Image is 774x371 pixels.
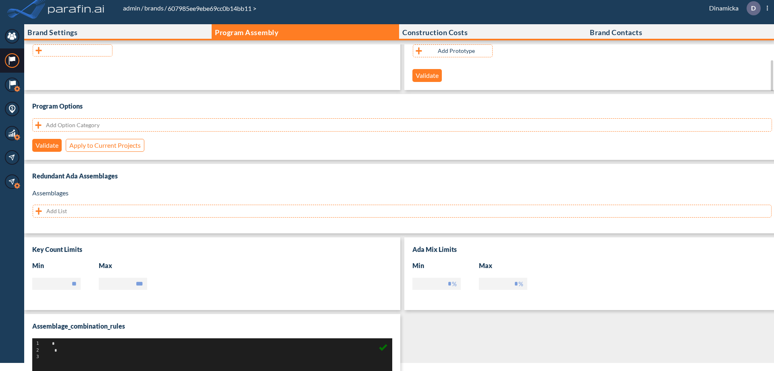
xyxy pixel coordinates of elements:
[590,28,642,36] p: Brand Contacts
[27,28,77,36] p: Brand Settings
[412,262,479,270] h3: min
[122,3,144,13] li: /
[697,1,768,15] div: Dinamicka
[66,139,144,152] button: Apply to Current Projects
[144,4,164,12] a: brands
[412,69,442,82] button: Validate
[167,4,257,12] span: 607985ee9ebe69cc0b14bb11 >
[33,44,112,57] button: add line
[32,262,99,270] h3: Min
[479,262,545,270] h3: max
[587,24,774,40] button: Brand Contacts
[32,172,772,180] h3: Redundant Ada Assemblages
[32,322,392,330] h3: assemblage_combination_rules
[33,205,772,218] button: Add List
[215,28,279,36] p: Program Assembly
[412,245,772,254] h3: Ada mix limits
[46,207,67,215] p: Add List
[32,102,772,110] h3: Program Options
[32,245,392,254] h3: Key count limits
[452,280,457,288] label: %
[24,24,212,40] button: Brand Settings
[751,4,756,12] p: D
[32,188,772,198] p: Assemblages
[36,340,50,347] div: 1
[518,280,523,288] label: %
[46,121,100,129] p: Add Option Category
[413,44,493,57] button: Add Prototype
[212,24,399,40] button: Program Assembly
[144,3,167,13] li: /
[99,262,165,270] h3: Max
[32,118,772,132] button: Add Option Category
[36,347,50,354] div: 2
[36,354,50,361] div: 3
[399,24,587,40] button: Construction Costs
[402,28,468,36] p: Construction Costs
[32,139,62,152] button: Validate
[438,47,475,55] p: Add Prototype
[122,4,141,12] a: admin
